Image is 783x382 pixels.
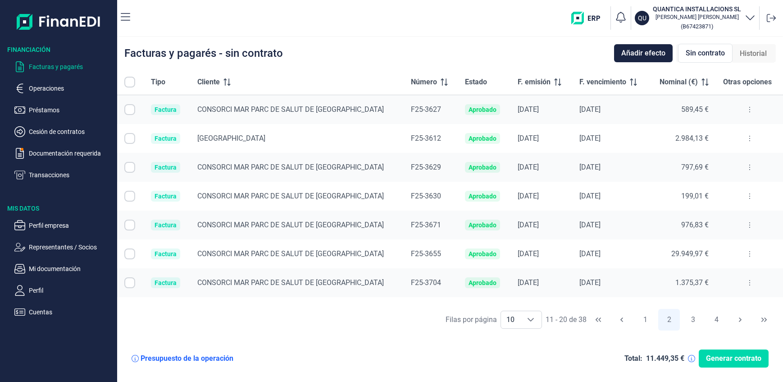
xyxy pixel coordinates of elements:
span: Estado [465,77,487,87]
span: F. vencimiento [579,77,626,87]
span: F25-3612 [411,134,441,143]
div: Factura [155,221,177,229]
div: Aprobado [469,106,496,113]
button: Transacciones [14,170,114,180]
div: [DATE] [579,163,642,172]
div: All items unselected [124,77,135,87]
span: CONSORCI MAR PARC DE SALUT DE [GEOGRAPHIC_DATA] [197,221,384,229]
p: Perfil empresa [29,220,114,231]
div: Row Selected null [124,133,135,144]
span: CONSORCI MAR PARC DE SALUT DE [GEOGRAPHIC_DATA] [197,278,384,287]
div: [DATE] [579,105,642,114]
button: Documentación requerida [14,148,114,159]
div: [DATE] [518,192,565,201]
span: F25-3704 [411,278,441,287]
div: 11.449,35 € [646,354,684,363]
div: Row Selected null [124,104,135,115]
div: Facturas y pagarés - sin contrato [124,48,283,59]
div: Row Selected null [124,249,135,259]
p: Facturas y pagarés [29,61,114,72]
span: Historial [740,48,767,59]
div: Row Selected null [124,277,135,288]
div: [DATE] [518,249,565,258]
div: Aprobado [469,164,496,171]
button: First Page [587,309,609,331]
div: Factura [155,250,177,258]
button: Representantes / Socios [14,242,114,253]
span: F25-3629 [411,163,441,171]
div: Row Selected null [124,220,135,230]
div: Total: [624,354,642,363]
p: Mi documentación [29,263,114,274]
span: F. emisión [518,77,551,87]
span: CONSORCI MAR PARC DE SALUT DE [GEOGRAPHIC_DATA] [197,192,384,200]
span: 976,83 € [681,221,709,229]
div: Aprobado [469,135,496,142]
p: QU [638,14,646,23]
button: Mi documentación [14,263,114,274]
p: Transacciones [29,170,114,180]
div: [DATE] [518,105,565,114]
p: [PERSON_NAME] [PERSON_NAME] [653,14,741,21]
div: Aprobado [469,279,496,286]
p: Perfil [29,285,114,296]
span: Nominal (€) [660,77,698,87]
span: 589,45 € [681,105,709,114]
div: Presupuesto de la operación [141,354,233,363]
button: Añadir efecto [614,44,673,62]
div: [DATE] [518,278,565,287]
span: 797,69 € [681,163,709,171]
button: Facturas y pagarés [14,61,114,72]
p: Representantes / Socios [29,242,114,253]
div: [DATE] [579,134,642,143]
button: Perfil empresa [14,220,114,231]
button: Operaciones [14,83,114,94]
button: Page 3 [682,309,704,331]
span: Tipo [151,77,165,87]
button: Last Page [753,309,775,331]
div: [DATE] [518,221,565,230]
img: erp [571,12,607,24]
button: QUQUANTICA INSTALLACIONS SL[PERSON_NAME] [PERSON_NAME](B67423871) [635,5,756,32]
span: Otras opciones [723,77,772,87]
span: F25-3655 [411,249,441,258]
div: [DATE] [579,221,642,230]
div: Historial [733,45,774,63]
span: F25-3671 [411,221,441,229]
div: [DATE] [518,163,565,172]
div: Factura [155,135,177,142]
span: F25-3630 [411,192,441,200]
span: 2.984,13 € [675,134,709,143]
div: [DATE] [579,249,642,258]
span: 1.375,37 € [675,278,709,287]
button: Perfil [14,285,114,296]
p: Cuentas [29,307,114,318]
span: [GEOGRAPHIC_DATA] [197,134,265,143]
button: Page 4 [706,309,728,331]
div: [DATE] [579,278,642,287]
div: Choose [520,311,542,328]
p: Operaciones [29,83,114,94]
button: Page 1 [635,309,656,331]
span: Generar contrato [706,353,761,364]
div: Factura [155,164,177,171]
span: 11 - 20 de 38 [546,316,587,323]
span: CONSORCI MAR PARC DE SALUT DE [GEOGRAPHIC_DATA] [197,163,384,171]
span: F25-3627 [411,105,441,114]
span: CONSORCI MAR PARC DE SALUT DE [GEOGRAPHIC_DATA] [197,249,384,258]
span: Cliente [197,77,220,87]
p: Documentación requerida [29,148,114,159]
span: 10 [501,311,520,328]
div: Row Selected null [124,191,135,202]
span: 199,01 € [681,192,709,200]
button: Cesión de contratos [14,126,114,137]
button: Préstamos [14,105,114,115]
button: Page 2 [658,309,680,331]
span: 29.949,97 € [671,249,709,258]
p: Préstamos [29,105,114,115]
span: Sin contrato [686,48,725,59]
span: Añadir efecto [621,48,665,59]
button: Next Page [729,309,751,331]
div: Filas por página [446,314,497,325]
div: Aprobado [469,193,496,200]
